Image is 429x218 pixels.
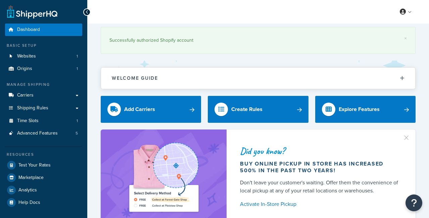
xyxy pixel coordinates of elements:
a: Shipping Rules [5,102,82,114]
div: Create Rules [231,105,263,114]
div: Manage Shipping [5,82,82,87]
a: Marketplace [5,172,82,184]
div: Buy online pickup in store has increased 500% in the past two years! [240,160,399,174]
li: Origins [5,63,82,75]
a: Create Rules [208,96,308,123]
h2: Welcome Guide [112,76,158,81]
button: Welcome Guide [101,68,415,89]
span: Carriers [17,93,34,98]
a: × [404,36,407,41]
span: 5 [76,131,78,136]
a: Test Your Rates [5,159,82,171]
a: Add Carriers [101,96,201,123]
div: Explore Features [339,105,380,114]
a: Help Docs [5,196,82,209]
span: 1 [77,66,78,72]
span: 1 [77,118,78,124]
li: Time Slots [5,115,82,127]
span: Test Your Rates [18,162,51,168]
a: Activate In-Store Pickup [240,199,399,209]
div: Basic Setup [5,43,82,48]
span: Shipping Rules [17,105,48,111]
div: Add Carriers [124,105,155,114]
div: Did you know? [240,146,399,156]
a: Time Slots1 [5,115,82,127]
button: Open Resource Center [406,194,422,211]
span: 1 [77,53,78,59]
div: Successfully authorized Shopify account [109,36,407,45]
span: Time Slots [17,118,39,124]
span: Websites [17,53,36,59]
a: Origins1 [5,63,82,75]
span: Advanced Features [17,131,58,136]
div: Don't leave your customer's waiting. Offer them the convenience of local pickup at any of your re... [240,179,399,195]
li: Advanced Features [5,127,82,140]
span: Dashboard [17,27,40,33]
span: Marketplace [18,175,44,181]
a: Websites1 [5,50,82,63]
div: Resources [5,152,82,157]
li: Websites [5,50,82,63]
img: ad-shirt-map-b0359fc47e01cab431d101c4b569394f6a03f54285957d908178d52f29eb9668.png [113,140,214,215]
span: Origins [17,66,32,72]
span: Help Docs [18,200,40,206]
span: Analytics [18,187,37,193]
a: Explore Features [315,96,416,123]
a: Analytics [5,184,82,196]
a: Carriers [5,89,82,102]
a: Advanced Features5 [5,127,82,140]
a: Dashboard [5,24,82,36]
